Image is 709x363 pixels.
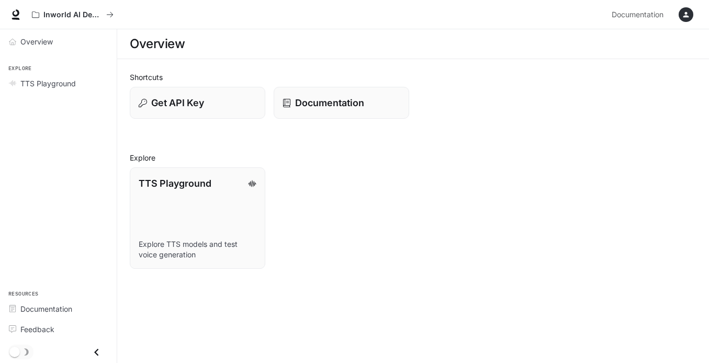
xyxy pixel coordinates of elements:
span: Documentation [20,303,72,314]
h2: Explore [130,152,696,163]
p: Get API Key [151,96,204,110]
p: TTS Playground [139,176,211,190]
a: Feedback [4,320,112,338]
a: Documentation [607,4,671,25]
span: TTS Playground [20,78,76,89]
span: Feedback [20,324,54,335]
span: Overview [20,36,53,47]
button: Get API Key [130,87,265,119]
button: Close drawer [85,342,108,363]
h1: Overview [130,33,185,54]
p: Documentation [295,96,364,110]
p: Inworld AI Demos [43,10,102,19]
a: TTS Playground [4,74,112,93]
span: Dark mode toggle [9,346,20,357]
a: Overview [4,32,112,51]
p: Explore TTS models and test voice generation [139,239,256,260]
h2: Shortcuts [130,72,696,83]
button: All workspaces [27,4,118,25]
a: Documentation [4,300,112,318]
span: Documentation [612,8,663,21]
a: Documentation [274,87,409,119]
a: TTS PlaygroundExplore TTS models and test voice generation [130,167,265,269]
